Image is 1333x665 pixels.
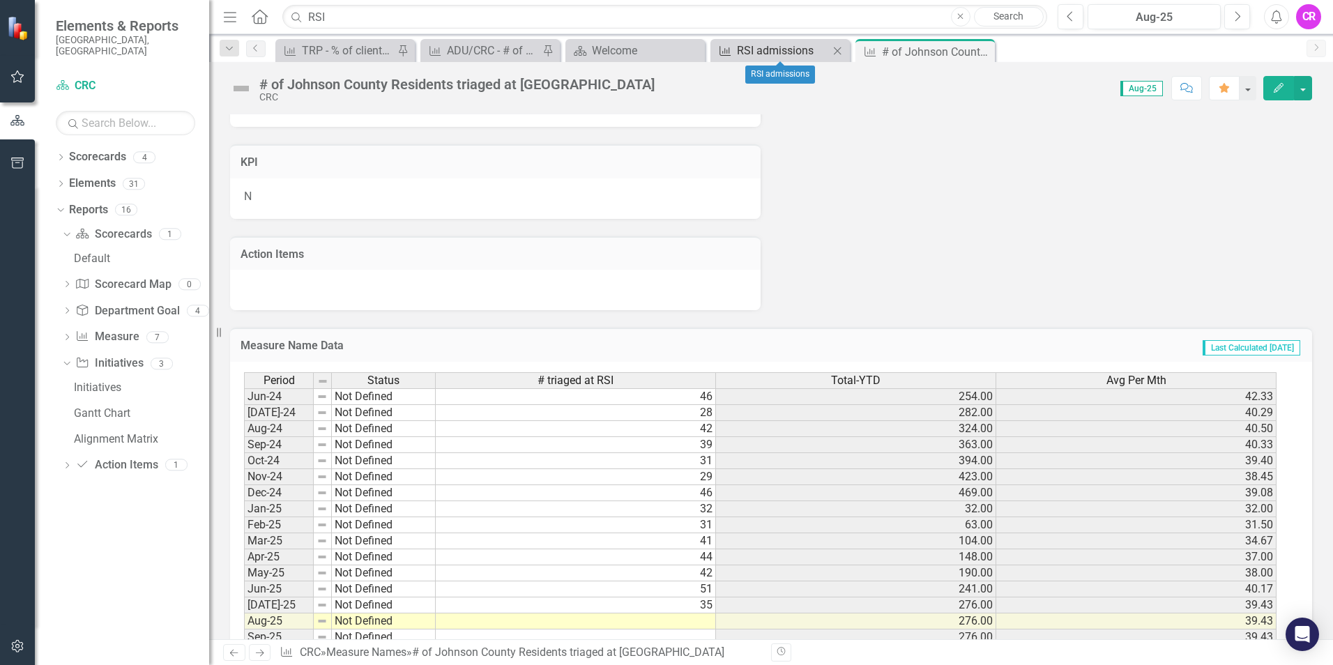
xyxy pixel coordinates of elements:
a: TRP - % of clients sent by ambulance to the hospital [279,42,394,59]
a: RSI admissions [714,42,829,59]
td: 39.43 [996,597,1277,613]
img: 8DAGhfEEPCf229AAAAAElFTkSuQmCC [317,519,328,530]
td: 104.00 [716,533,996,549]
img: 8DAGhfEEPCf229AAAAAElFTkSuQmCC [317,599,328,611]
td: 38.45 [996,469,1277,485]
span: # triaged at RSI [538,374,614,387]
td: 40.50 [996,421,1277,437]
button: Aug-25 [1088,4,1221,29]
td: Nov-24 [244,469,314,485]
div: Welcome [592,42,701,59]
span: Aug-25 [1120,81,1163,96]
td: [DATE]-25 [244,597,314,613]
td: Not Defined [332,389,436,405]
a: Default [70,247,209,270]
td: Jun-24 [244,389,314,405]
td: 44 [436,549,716,565]
a: Scorecards [75,227,151,243]
td: Not Defined [332,469,436,485]
td: 423.00 [716,469,996,485]
div: 7 [146,331,169,343]
h3: Action Items [241,248,750,261]
img: 8DAGhfEEPCf229AAAAAElFTkSuQmCC [317,376,328,387]
div: Open Intercom Messenger [1286,618,1319,651]
a: Initiatives [70,376,209,399]
td: Oct-24 [244,453,314,469]
a: Scorecards [69,149,126,165]
td: 31 [436,517,716,533]
img: 8DAGhfEEPCf229AAAAAElFTkSuQmCC [317,439,328,450]
div: RSI admissions [745,66,815,84]
img: 8DAGhfEEPCf229AAAAAElFTkSuQmCC [317,423,328,434]
a: Department Goal [75,303,179,319]
td: 28 [436,405,716,421]
div: 3 [151,358,173,369]
td: Not Defined [332,421,436,437]
input: Search Below... [56,111,195,135]
td: Apr-25 [244,549,314,565]
img: ClearPoint Strategy [7,16,31,40]
td: 63.00 [716,517,996,533]
img: 8DAGhfEEPCf229AAAAAElFTkSuQmCC [317,407,328,418]
td: May-25 [244,565,314,581]
button: CR [1296,4,1321,29]
a: Scorecard Map [75,277,171,293]
div: 4 [133,151,155,163]
td: 40.29 [996,405,1277,421]
td: 51 [436,581,716,597]
td: 276.00 [716,629,996,645]
td: Not Defined [332,501,436,517]
img: 8DAGhfEEPCf229AAAAAElFTkSuQmCC [317,487,328,498]
td: Not Defined [332,405,436,421]
td: Not Defined [332,533,436,549]
td: 40.17 [996,581,1277,597]
h3: KPI [241,156,750,169]
td: 46 [436,389,716,405]
td: 41 [436,533,716,549]
td: Not Defined [332,581,436,597]
td: Sep-25 [244,629,314,645]
div: Aug-25 [1092,9,1216,26]
span: Elements & Reports [56,17,195,34]
td: 37.00 [996,549,1277,565]
td: 363.00 [716,437,996,453]
span: Period [264,374,295,387]
img: 8DAGhfEEPCf229AAAAAElFTkSuQmCC [317,551,328,563]
div: Initiatives [74,381,209,394]
td: 31.50 [996,517,1277,533]
td: Jun-25 [244,581,314,597]
td: 324.00 [716,421,996,437]
div: ADU/CRC - # of clients utilizing transporation services [447,42,539,59]
td: Not Defined [332,453,436,469]
td: Dec-24 [244,485,314,501]
td: 254.00 [716,389,996,405]
div: Default [74,252,209,265]
td: 148.00 [716,549,996,565]
a: Welcome [569,42,701,59]
a: Action Items [75,457,158,473]
a: Gantt Chart [70,402,209,425]
span: Avg Per Mth [1106,374,1166,387]
td: 39 [436,437,716,453]
td: 394.00 [716,453,996,469]
td: 190.00 [716,565,996,581]
td: Aug-25 [244,613,314,629]
td: Jan-25 [244,501,314,517]
a: ADU/CRC - # of clients utilizing transporation services [424,42,539,59]
img: 8DAGhfEEPCf229AAAAAElFTkSuQmCC [317,391,328,402]
td: 46 [436,485,716,501]
a: Measure [75,329,139,345]
div: # of Johnson County Residents triaged at [GEOGRAPHIC_DATA] [412,645,724,659]
td: 282.00 [716,405,996,421]
td: 35 [436,597,716,613]
td: Mar-25 [244,533,314,549]
td: 39.40 [996,453,1277,469]
img: Not Defined [230,77,252,100]
td: 469.00 [716,485,996,501]
div: RSI admissions [737,42,829,59]
td: 32 [436,501,716,517]
img: 8DAGhfEEPCf229AAAAAElFTkSuQmCC [317,632,328,643]
h3: Measure Name Data [241,339,782,352]
a: Initiatives [75,356,143,372]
